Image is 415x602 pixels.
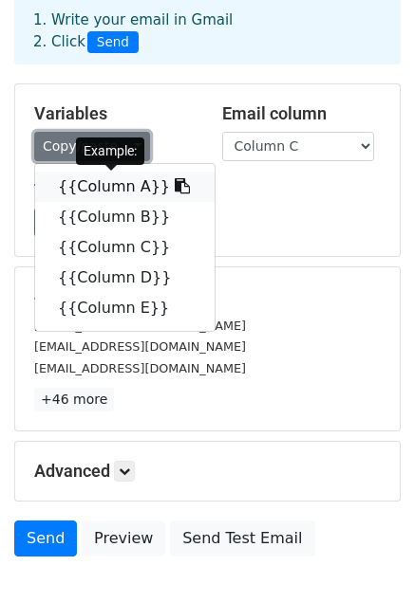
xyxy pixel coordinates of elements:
[222,103,382,124] h5: Email column
[34,388,114,411] a: +46 more
[170,520,314,556] a: Send Test Email
[34,132,150,161] a: Copy/paste...
[35,202,215,232] a: {{Column B}}
[320,511,415,602] iframe: Chat Widget
[35,232,215,263] a: {{Column C}}
[35,293,215,323] a: {{Column E}}
[35,172,215,202] a: {{Column A}}
[82,520,165,556] a: Preview
[34,339,246,354] small: [EMAIL_ADDRESS][DOMAIN_NAME]
[35,263,215,293] a: {{Column D}}
[34,461,381,482] h5: Advanced
[34,361,246,375] small: [EMAIL_ADDRESS][DOMAIN_NAME]
[87,31,139,54] span: Send
[19,9,396,53] div: 1. Write your email in Gmail 2. Click
[76,137,144,165] div: Example:
[34,319,246,333] small: [EMAIL_ADDRESS][DOMAIN_NAME]
[14,520,77,556] a: Send
[34,103,194,124] h5: Variables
